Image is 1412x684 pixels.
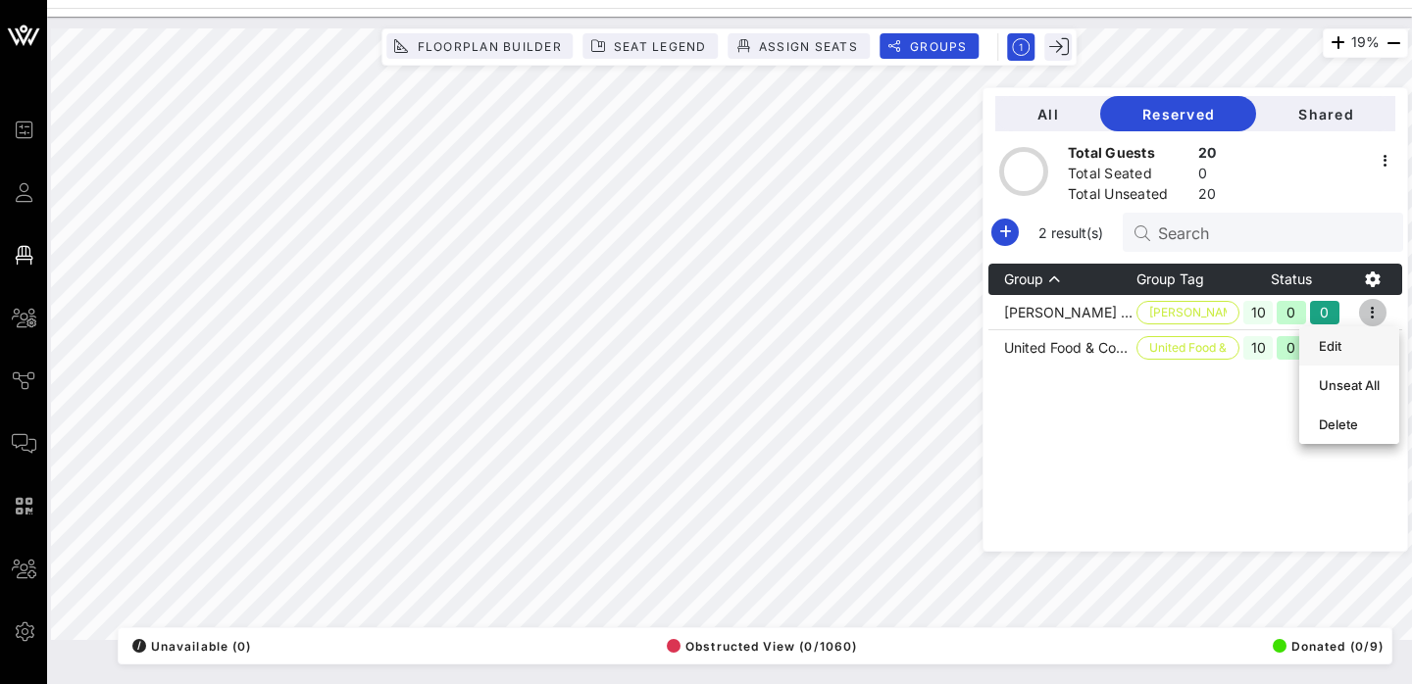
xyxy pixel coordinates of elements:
div: / [132,639,146,653]
button: Obstructed View (0/1060) [661,632,857,660]
button: Assign Seats [729,33,870,59]
div: 0 [1310,301,1339,324]
span: Groups [909,39,968,54]
span: Seat Legend [613,39,707,54]
div: Total Seated [1068,164,1190,188]
span: Group Tag [1136,270,1204,287]
div: Edit [1319,338,1380,354]
div: 10 [1243,336,1273,360]
button: Groups [880,33,980,59]
button: Donated (0/9) [1267,632,1384,660]
span: Shared [1272,106,1380,122]
div: 20 [1198,143,1217,168]
span: Group [1004,270,1043,287]
div: Unseat All [1319,377,1380,393]
div: Delete [1319,416,1380,432]
th: Status [1239,264,1343,295]
div: Total Unseated [1068,184,1190,209]
span: Unavailable (0) [132,639,251,654]
div: 0 [1277,301,1306,324]
div: 0 [1198,164,1217,188]
div: 0 [1277,336,1306,360]
button: Floorplan Builder [386,33,573,59]
button: Shared [1256,96,1395,131]
span: Donated (0/9) [1273,639,1384,654]
div: 20 [1198,184,1217,209]
span: 2 result(s) [1031,222,1111,243]
th: Group Tag [1136,264,1240,295]
div: 19% [1323,28,1408,58]
span: Obstructed View (0/1060) [667,639,857,654]
div: Total Guests [1068,143,1190,168]
button: Reserved [1100,96,1256,131]
button: /Unavailable (0) [126,632,251,660]
span: Floorplan Builder [416,39,561,54]
div: 10 [1243,301,1273,324]
span: United Food & Com… [1149,337,1228,359]
span: Assign Seats [758,39,858,54]
th: Group: Sorted ascending. Activate to sort descending. [988,264,1136,295]
button: Seat Legend [583,33,719,59]
span: [PERSON_NAME] Ventures [1149,302,1228,323]
td: United Food & Commercial Workers International Union [988,330,1136,366]
td: [PERSON_NAME] Ventures [988,295,1136,330]
span: All [1011,106,1084,122]
span: Reserved [1116,106,1240,122]
button: All [995,96,1100,131]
